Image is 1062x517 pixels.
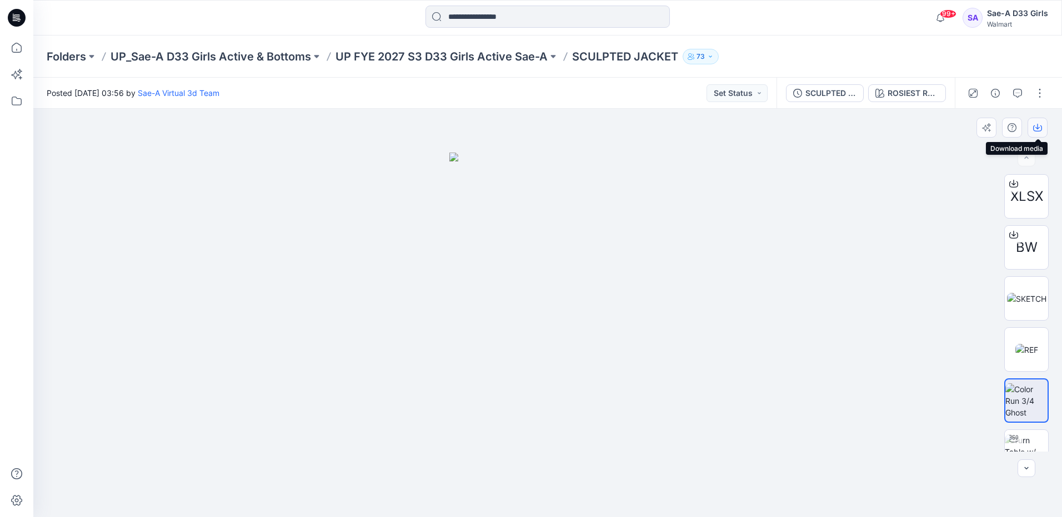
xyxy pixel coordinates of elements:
[805,87,856,99] div: SCULPTED JACKET_FULL COLORWAYS
[111,49,311,64] a: UP_Sae-A D33 Girls Active & Bottoms
[963,8,983,28] div: SA
[1005,383,1048,418] img: Color Run 3/4 Ghost
[138,88,219,98] a: Sae-A Virtual 3d Team
[1016,237,1038,257] span: BW
[572,49,678,64] p: SCULPTED JACKET
[47,49,86,64] a: Folders
[888,87,939,99] div: ROSIEST ROUGE 2031654
[1015,344,1038,356] img: REF
[940,9,956,18] span: 99+
[683,49,719,64] button: 73
[1007,293,1046,305] img: SKETCH
[868,84,946,102] button: ROSIEST ROUGE 2031654
[335,49,548,64] a: UP FYE 2027 S3 D33 Girls Active Sae-A
[1010,186,1043,206] span: XLSX
[986,84,1004,102] button: Details
[47,87,219,99] span: Posted [DATE] 03:56 by
[697,50,705,63] p: 73
[1005,434,1048,469] img: Turn Table w/ Avatar
[987,7,1048,20] div: Sae-A D33 Girls
[786,84,864,102] button: SCULPTED JACKET_FULL COLORWAYS
[449,153,646,517] img: eyJhbGciOiJIUzI1NiIsImtpZCI6IjAiLCJzbHQiOiJzZXMiLCJ0eXAiOiJKV1QifQ.eyJkYXRhIjp7InR5cGUiOiJzdG9yYW...
[987,20,1048,28] div: Walmart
